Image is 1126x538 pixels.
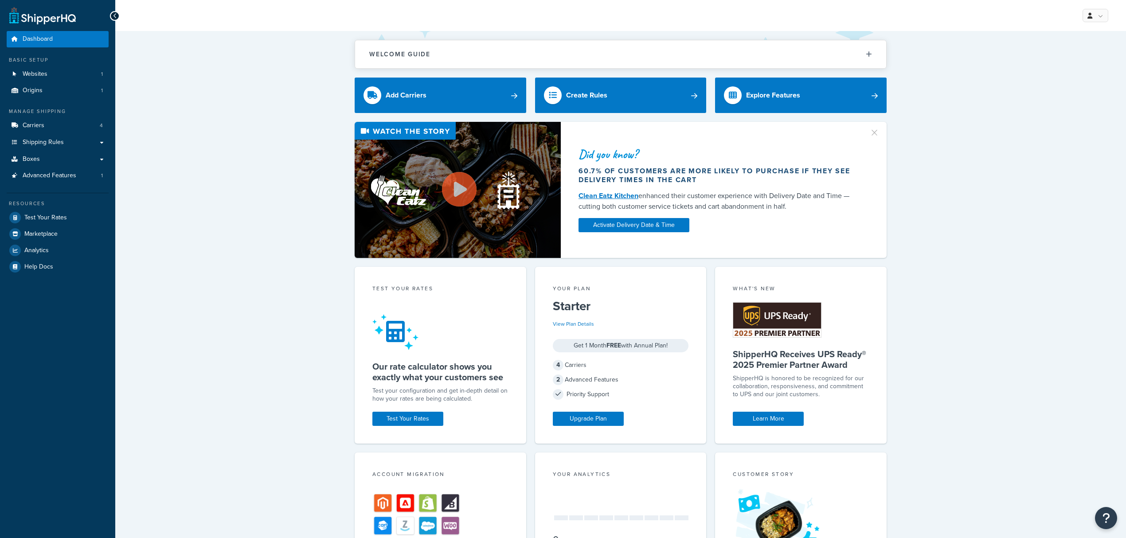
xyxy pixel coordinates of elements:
strong: FREE [606,341,621,350]
a: Clean Eatz Kitchen [579,191,638,201]
a: Learn More [733,412,804,426]
span: Test Your Rates [24,214,67,222]
a: Analytics [7,242,109,258]
span: 2 [553,374,563,385]
a: Carriers4 [7,117,109,134]
span: Marketplace [24,230,58,238]
span: Boxes [23,156,40,163]
div: Test your rates [372,285,508,295]
div: Carriers [553,359,689,371]
span: Websites [23,70,47,78]
h5: Starter [553,299,689,313]
h5: Our rate calculator shows you exactly what your customers see [372,361,508,382]
span: Analytics [24,247,49,254]
li: Advanced Features [7,168,109,184]
a: Origins1 [7,82,109,99]
h5: ShipperHQ Receives UPS Ready® 2025 Premier Partner Award [733,349,869,370]
span: Advanced Features [23,172,76,179]
div: Account Migration [372,470,508,480]
span: 4 [553,360,563,370]
img: Video thumbnail [355,122,561,258]
div: Resources [7,200,109,207]
div: Advanced Features [553,374,689,386]
span: Dashboard [23,35,53,43]
a: Websites1 [7,66,109,82]
a: Activate Delivery Date & Time [579,218,689,232]
a: Advanced Features1 [7,168,109,184]
a: Dashboard [7,31,109,47]
button: Welcome Guide [355,40,886,68]
a: Add Carriers [355,78,526,113]
span: 1 [101,172,103,179]
a: Explore Features [715,78,887,113]
span: Origins [23,87,43,94]
div: Customer Story [733,470,869,480]
div: Add Carriers [386,89,426,101]
div: Did you know? [579,148,859,160]
span: 1 [101,87,103,94]
h2: Welcome Guide [369,51,430,58]
a: Boxes [7,151,109,168]
div: Priority Support [553,388,689,401]
div: What's New [733,285,869,295]
div: Test your configuration and get in-depth detail on how your rates are being calculated. [372,387,508,403]
div: Your Plan [553,285,689,295]
div: Basic Setup [7,56,109,64]
li: Carriers [7,117,109,134]
a: Create Rules [535,78,707,113]
a: Help Docs [7,259,109,275]
li: Origins [7,82,109,99]
a: Test Your Rates [7,210,109,226]
a: Shipping Rules [7,134,109,151]
a: Test Your Rates [372,412,443,426]
span: 4 [100,122,103,129]
span: Carriers [23,122,44,129]
a: Marketplace [7,226,109,242]
button: Open Resource Center [1095,507,1117,529]
span: Shipping Rules [23,139,64,146]
span: 1 [101,70,103,78]
li: Websites [7,66,109,82]
p: ShipperHQ is honored to be recognized for our collaboration, responsiveness, and commitment to UP... [733,374,869,398]
div: Manage Shipping [7,108,109,115]
div: Your Analytics [553,470,689,480]
div: 60.7% of customers are more likely to purchase if they see delivery times in the cart [579,167,859,184]
div: Create Rules [566,89,607,101]
div: Get 1 Month with Annual Plan! [553,339,689,352]
div: Explore Features [746,89,800,101]
a: Upgrade Plan [553,412,624,426]
div: enhanced their customer experience with Delivery Date and Time — cutting both customer service ti... [579,191,859,212]
a: View Plan Details [553,320,594,328]
span: Help Docs [24,263,53,271]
